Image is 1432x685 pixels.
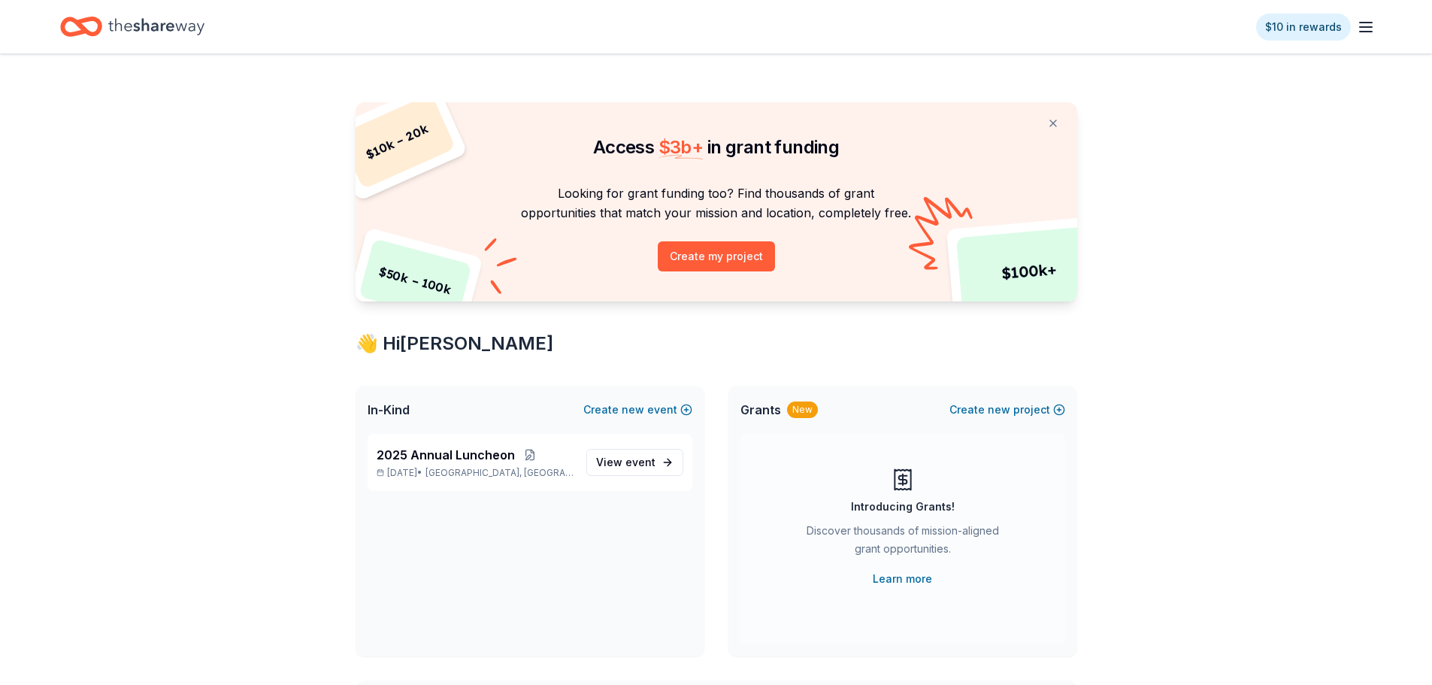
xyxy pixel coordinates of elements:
[586,449,683,476] a: View event
[60,9,204,44] a: Home
[658,241,775,271] button: Create my project
[425,467,574,479] span: [GEOGRAPHIC_DATA], [GEOGRAPHIC_DATA]
[801,522,1005,564] div: Discover thousands of mission-aligned grant opportunities.
[377,446,515,464] span: 2025 Annual Luncheon
[593,136,839,158] span: Access in grant funding
[1256,14,1351,41] a: $10 in rewards
[377,467,574,479] p: [DATE] •
[949,401,1065,419] button: Createnewproject
[873,570,932,588] a: Learn more
[596,453,655,471] span: View
[356,332,1077,356] div: 👋 Hi [PERSON_NAME]
[787,402,818,418] div: New
[988,401,1010,419] span: new
[740,401,781,419] span: Grants
[851,498,955,516] div: Introducing Grants!
[658,136,704,158] span: $ 3b +
[625,456,655,468] span: event
[374,183,1059,223] p: Looking for grant funding too? Find thousands of grant opportunities that match your mission and ...
[368,401,410,419] span: In-Kind
[622,401,644,419] span: new
[338,93,456,189] div: $ 10k – 20k
[583,401,692,419] button: Createnewevent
